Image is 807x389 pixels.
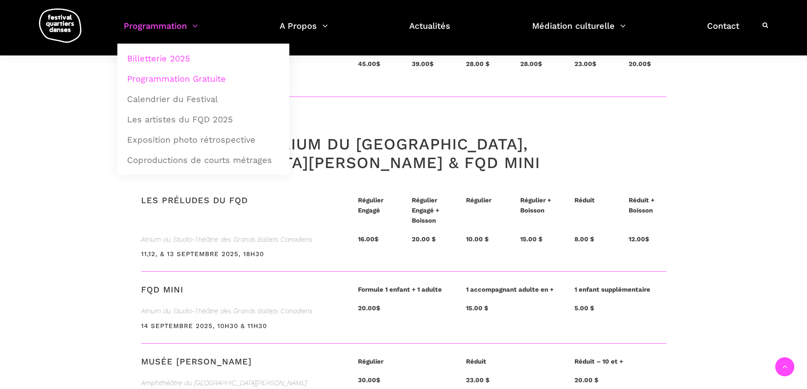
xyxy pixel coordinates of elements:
[466,376,490,384] strong: 23.00 $
[574,376,599,384] strong: 20.00 $
[39,8,81,43] img: logo-fqd-med
[629,235,649,243] strong: 12.00$
[466,235,489,243] strong: 10.00 $
[141,378,341,389] span: Amphithéâtre du [GEOGRAPHIC_DATA][PERSON_NAME]
[412,235,436,243] strong: 20.00 $
[358,196,383,214] strong: Régulier Engagé
[466,358,486,365] b: Réduit
[629,196,654,214] strong: Réduit + Boisson
[122,150,285,170] a: Coproductions de courts métrages
[141,356,252,378] h3: Musée [PERSON_NAME]
[122,69,285,88] a: Programmation Gratuite
[141,135,666,173] h4: Billetterie | Atrium du [GEOGRAPHIC_DATA], [GEOGRAPHIC_DATA][PERSON_NAME] & FQD mini
[520,235,543,243] strong: 15.00 $
[141,284,183,306] h3: FQD MINI
[280,19,328,44] a: A Propos
[124,19,198,44] a: Programmation
[466,304,488,312] strong: 15.00 $
[358,376,380,384] strong: 30.00$
[707,19,739,44] a: Contact
[358,358,383,365] strong: Régulier
[122,110,285,129] a: Les artistes du FQD 2025
[141,306,341,317] span: Atrium du Studio-Théâtre des Grands Ballets Canadiens
[141,322,267,343] h3: 14 septembre 2025, 10h30 & 11h30
[574,235,594,243] strong: 8.00 $
[409,19,450,44] a: Actualités
[466,196,491,204] strong: Régulier
[532,19,626,44] a: Médiation culturelle
[141,195,248,216] h3: LES PRÉLUDES DU FQD
[141,234,341,245] span: Atrium du Studio-Théâtre des Grands Ballets Canadiens
[574,196,595,204] strong: Réduit
[466,60,490,68] strong: 28.00 $
[574,358,623,365] strong: Réduit – 10 et +
[122,130,285,149] a: Exposition photo rétrospective
[122,89,285,109] a: Calendrier du Festival
[520,60,542,68] strong: 28.00$
[141,250,264,271] h3: 11,12, & 13 septembre 2025, 18h30
[358,286,442,293] strong: Formule 1 enfant + 1 adulte
[574,286,650,293] strong: 1 enfant supplémentaire
[574,60,596,68] strong: 23.00$
[122,49,285,68] a: Billetterie 2025
[358,235,379,243] strong: 16.00$
[358,304,380,312] strong: 20.00$
[520,196,551,214] strong: Régulier + Boisson
[574,304,594,312] strong: 5.00 $
[412,60,434,68] strong: 39.00$
[629,60,651,68] strong: 20.00$
[466,286,554,293] strong: 1 accompagnant adulte en +
[358,60,380,68] strong: 45.00$
[412,196,439,224] strong: Régulier Engagé + Boisson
